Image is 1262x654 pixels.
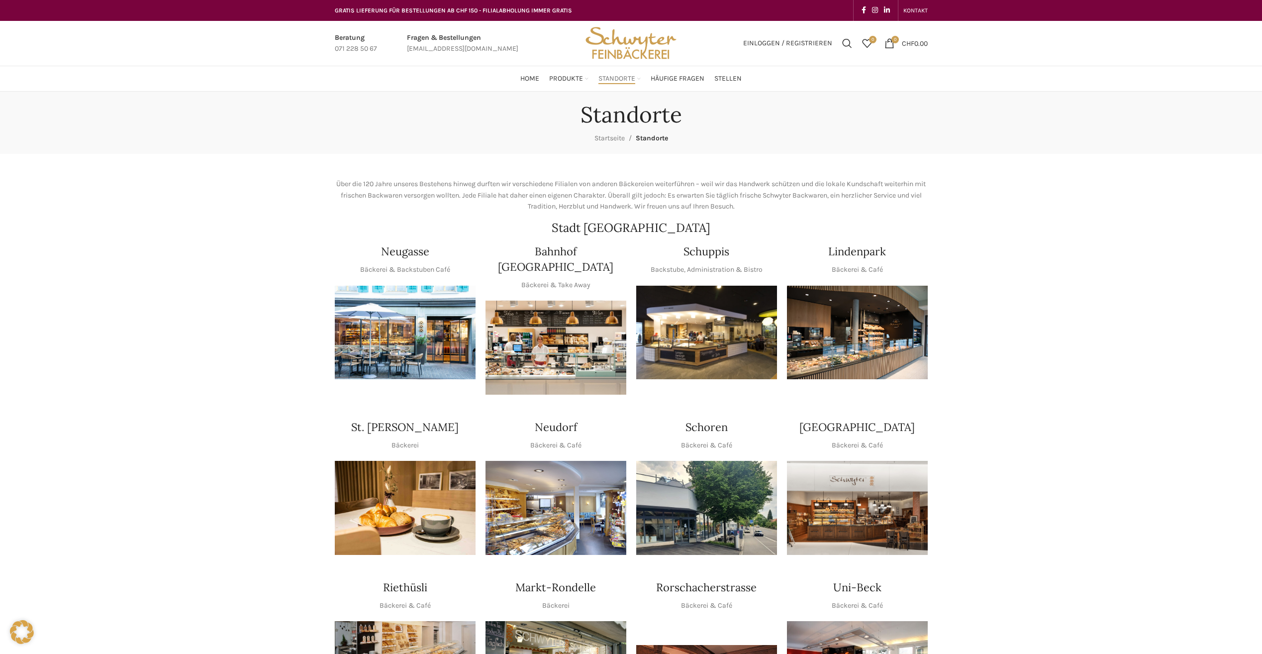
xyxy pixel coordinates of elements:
[335,461,476,555] div: 1 / 1
[330,69,933,89] div: Main navigation
[485,301,626,395] div: 1 / 1
[581,102,682,128] h1: Standorte
[832,264,883,275] p: Bäckerei & Café
[903,7,928,14] span: KONTAKT
[598,69,641,89] a: Standorte
[391,440,419,451] p: Bäckerei
[685,420,728,435] h4: Schoren
[407,32,518,55] a: Infobox link
[383,580,427,595] h4: Riethüsli
[335,461,476,555] img: schwyter-23
[636,461,777,555] div: 1 / 1
[714,74,742,84] span: Stellen
[891,36,899,43] span: 0
[898,0,933,20] div: Secondary navigation
[598,74,635,84] span: Standorte
[651,264,763,275] p: Backstube, Administration & Bistro
[360,264,450,275] p: Bäckerei & Backstuben Café
[636,134,668,142] span: Standorte
[636,286,777,380] img: 150130-Schwyter-013
[651,69,704,89] a: Häufige Fragen
[869,3,881,17] a: Instagram social link
[485,461,626,555] div: 1 / 1
[879,33,933,53] a: 0 CHF0.00
[903,0,928,20] a: KONTAKT
[833,580,881,595] h4: Uni-Beck
[787,286,928,380] img: 017-e1571925257345
[582,21,680,66] img: Bäckerei Schwyter
[902,39,914,47] span: CHF
[651,74,704,84] span: Häufige Fragen
[485,301,626,395] img: Bahnhof St. Gallen
[381,244,429,259] h4: Neugasse
[656,580,757,595] h4: Rorschacherstrasse
[828,244,886,259] h4: Lindenpark
[351,420,459,435] h4: St. [PERSON_NAME]
[335,286,476,380] div: 1 / 1
[869,36,876,43] span: 0
[787,286,928,380] div: 1 / 1
[636,461,777,555] img: 0842cc03-b884-43c1-a0c9-0889ef9087d6 copy
[520,69,539,89] a: Home
[681,600,732,611] p: Bäckerei & Café
[335,286,476,380] img: Neugasse
[521,280,590,291] p: Bäckerei & Take Away
[335,222,928,234] h2: Stadt [GEOGRAPHIC_DATA]
[535,420,577,435] h4: Neudorf
[681,440,732,451] p: Bäckerei & Café
[549,74,583,84] span: Produkte
[738,33,837,53] a: Einloggen / Registrieren
[837,33,857,53] a: Suchen
[582,38,680,47] a: Site logo
[542,600,570,611] p: Bäckerei
[335,32,377,55] a: Infobox link
[857,33,877,53] div: Meine Wunschliste
[335,7,572,14] span: GRATIS LIEFERUNG FÜR BESTELLUNGEN AB CHF 150 - FILIALABHOLUNG IMMER GRATIS
[530,440,582,451] p: Bäckerei & Café
[683,244,729,259] h4: Schuppis
[832,440,883,451] p: Bäckerei & Café
[799,420,915,435] h4: [GEOGRAPHIC_DATA]
[857,33,877,53] a: 0
[549,69,588,89] a: Produkte
[335,179,928,212] p: Über die 120 Jahre unseres Bestehens hinweg durften wir verschiedene Filialen von anderen Bäckere...
[881,3,893,17] a: Linkedin social link
[380,600,431,611] p: Bäckerei & Café
[902,39,928,47] bdi: 0.00
[594,134,625,142] a: Startseite
[743,40,832,47] span: Einloggen / Registrieren
[787,461,928,555] div: 1 / 1
[485,244,626,275] h4: Bahnhof [GEOGRAPHIC_DATA]
[515,580,596,595] h4: Markt-Rondelle
[859,3,869,17] a: Facebook social link
[636,286,777,380] div: 1 / 1
[714,69,742,89] a: Stellen
[520,74,539,84] span: Home
[485,461,626,555] img: Neudorf_1
[832,600,883,611] p: Bäckerei & Café
[787,461,928,555] img: Schwyter-1800x900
